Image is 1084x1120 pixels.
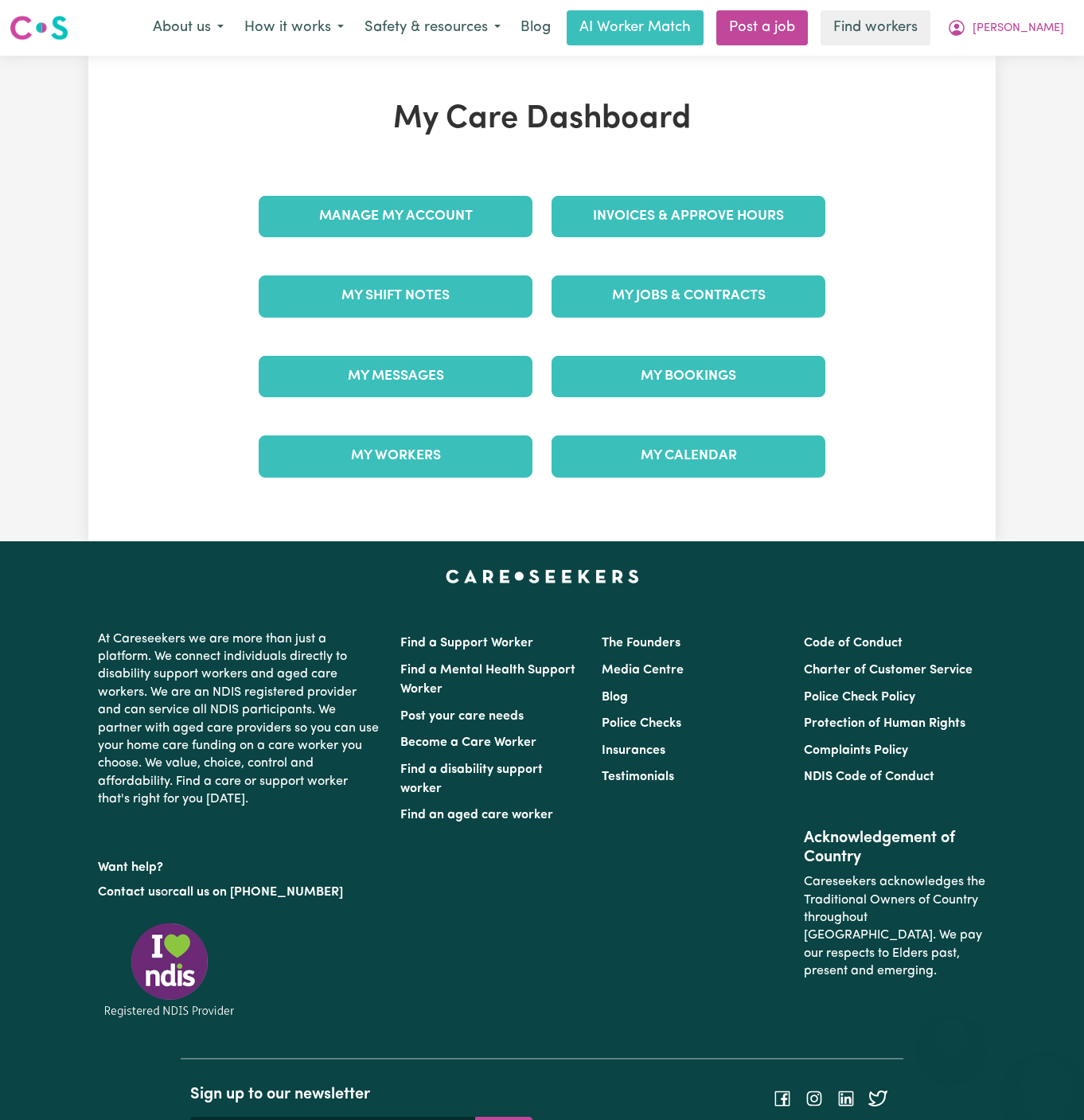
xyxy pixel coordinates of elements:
a: My Workers [259,435,532,477]
a: Find an aged care worker [400,809,553,821]
a: Follow Careseekers on LinkedIn [836,1092,856,1105]
a: Find a Support Worker [400,637,533,650]
p: Careseekers acknowledges the Traditional Owners of Country throughout [GEOGRAPHIC_DATA]. We pay o... [804,867,986,986]
a: Police Check Policy [804,691,915,704]
a: Find a Mental Health Support Worker [400,664,575,696]
a: Contact us [98,886,161,899]
a: Follow Careseekers on Facebook [773,1092,792,1105]
a: call us on [PHONE_NUMBER] [173,886,343,899]
h1: My Care Dashboard [249,100,835,139]
a: Careseekers logo [10,10,68,46]
a: My Bookings [552,356,825,397]
a: Find a disability support worker [400,763,543,795]
a: Complaints Policy [804,744,908,757]
a: My Shift Notes [259,275,532,317]
iframe: Close message [935,1018,967,1050]
a: My Messages [259,356,532,397]
img: Careseekers logo [10,14,68,42]
p: At Careseekers we are more than just a platform. We connect individuals directly to disability su... [98,624,381,815]
a: Post a job [716,10,808,45]
a: Become a Care Worker [400,736,536,749]
h2: Acknowledgement of Country [804,829,986,867]
a: Blog [602,691,628,704]
a: My Jobs & Contracts [552,275,825,317]
a: My Calendar [552,435,825,477]
a: Follow Careseekers on Twitter [868,1092,887,1105]
img: Registered NDIS provider [98,920,241,1020]
span: [PERSON_NAME] [973,20,1064,37]
button: About us [142,11,234,45]
p: or [98,877,381,907]
a: Testimonials [602,771,674,783]
a: AI Worker Match [567,10,704,45]
a: The Founders [602,637,680,650]
button: How it works [234,11,354,45]
button: My Account [937,11,1074,45]
a: Insurances [602,744,665,757]
a: Manage My Account [259,196,532,237]
a: Code of Conduct [804,637,903,650]
p: Want help? [98,853,381,876]
a: NDIS Code of Conduct [804,771,934,783]
a: Follow Careseekers on Instagram [805,1092,824,1105]
a: Post your care needs [400,710,524,723]
a: Charter of Customer Service [804,664,973,677]
a: Police Checks [602,717,681,730]
a: Find workers [821,10,930,45]
a: Blog [511,10,560,45]
a: Invoices & Approve Hours [552,196,825,237]
a: Careseekers home page [446,570,639,583]
a: Media Centre [602,664,684,677]
a: Protection of Human Rights [804,717,965,730]
button: Safety & resources [354,11,511,45]
h2: Sign up to our newsletter [190,1085,532,1104]
iframe: Button to launch messaging window [1020,1056,1071,1107]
